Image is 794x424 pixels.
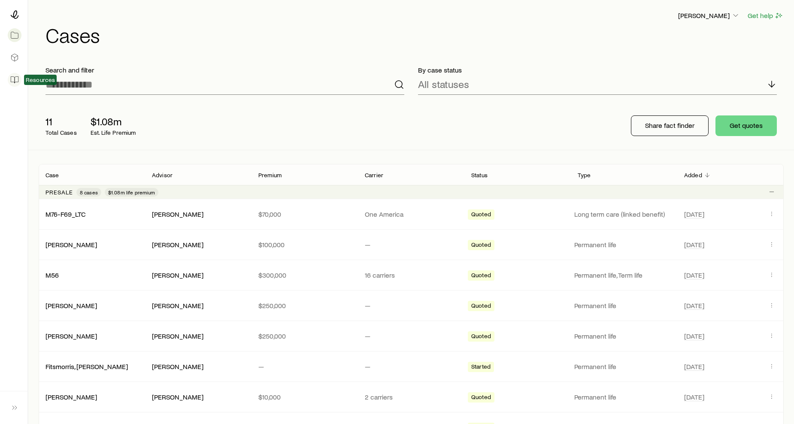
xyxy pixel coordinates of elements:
span: [DATE] [684,332,704,340]
p: Long term care (linked benefit) [574,210,674,218]
div: [PERSON_NAME] [152,362,203,371]
span: Quoted [471,272,491,281]
div: [PERSON_NAME] [152,332,203,341]
p: — [258,362,351,371]
span: [DATE] [684,393,704,401]
p: $250,000 [258,332,351,340]
p: Advisor [152,172,173,179]
a: M56 [45,271,59,279]
div: [PERSON_NAME] [152,393,203,402]
p: By case status [418,66,777,74]
p: One America [365,210,458,218]
p: $300,000 [258,271,351,279]
p: Permanent life [574,332,674,340]
p: $100,000 [258,240,351,249]
span: Quoted [471,211,491,220]
a: [PERSON_NAME] [45,240,97,248]
span: [DATE] [684,271,704,279]
p: $10,000 [258,393,351,401]
a: [PERSON_NAME] [45,301,97,309]
div: [PERSON_NAME] [45,332,97,341]
p: Status [471,172,488,179]
div: [PERSON_NAME] [152,240,203,249]
div: [PERSON_NAME] [152,210,203,219]
p: Permanent life [574,301,674,310]
p: Permanent life [574,393,674,401]
p: Total Cases [45,129,77,136]
p: Presale [45,189,73,196]
h1: Cases [45,24,784,45]
p: — [365,240,458,249]
a: [PERSON_NAME] [45,332,97,340]
p: Added [684,172,702,179]
div: [PERSON_NAME] [152,271,203,280]
button: Get help [747,11,784,21]
p: 16 carriers [365,271,458,279]
a: [PERSON_NAME] [45,393,97,401]
p: $1.08m [91,115,136,127]
p: Carrier [365,172,383,179]
p: Case [45,172,59,179]
span: Quoted [471,394,491,403]
span: [DATE] [684,240,704,249]
p: $70,000 [258,210,351,218]
p: Permanent life [574,362,674,371]
span: [DATE] [684,362,704,371]
button: [PERSON_NAME] [678,11,740,21]
p: $250,000 [258,301,351,310]
span: Quoted [471,241,491,250]
span: [DATE] [684,301,704,310]
span: Quoted [471,333,491,342]
span: 8 cases [80,189,98,196]
span: Started [471,363,491,372]
p: Permanent life, Term life [574,271,674,279]
p: — [365,362,458,371]
button: Get quotes [715,115,777,136]
span: [DATE] [684,210,704,218]
span: Resources [26,76,55,83]
p: Permanent life [574,240,674,249]
p: [PERSON_NAME] [678,11,740,20]
div: [PERSON_NAME] [152,301,203,310]
div: M56 [45,271,59,280]
p: Share fact finder [645,121,694,130]
p: — [365,301,458,310]
a: Fitsmorris, [PERSON_NAME] [45,362,128,370]
a: M76-F69_LTC [45,210,86,218]
span: $1.08m life premium [108,189,155,196]
button: Share fact finder [631,115,709,136]
p: 2 carriers [365,393,458,401]
p: Search and filter [45,66,404,74]
p: Type [578,172,591,179]
p: 11 [45,115,77,127]
p: Est. Life Premium [91,129,136,136]
p: All statuses [418,78,469,90]
p: Premium [258,172,282,179]
div: M76-F69_LTC [45,210,86,219]
p: — [365,332,458,340]
span: Quoted [471,302,491,311]
div: [PERSON_NAME] [45,393,97,402]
